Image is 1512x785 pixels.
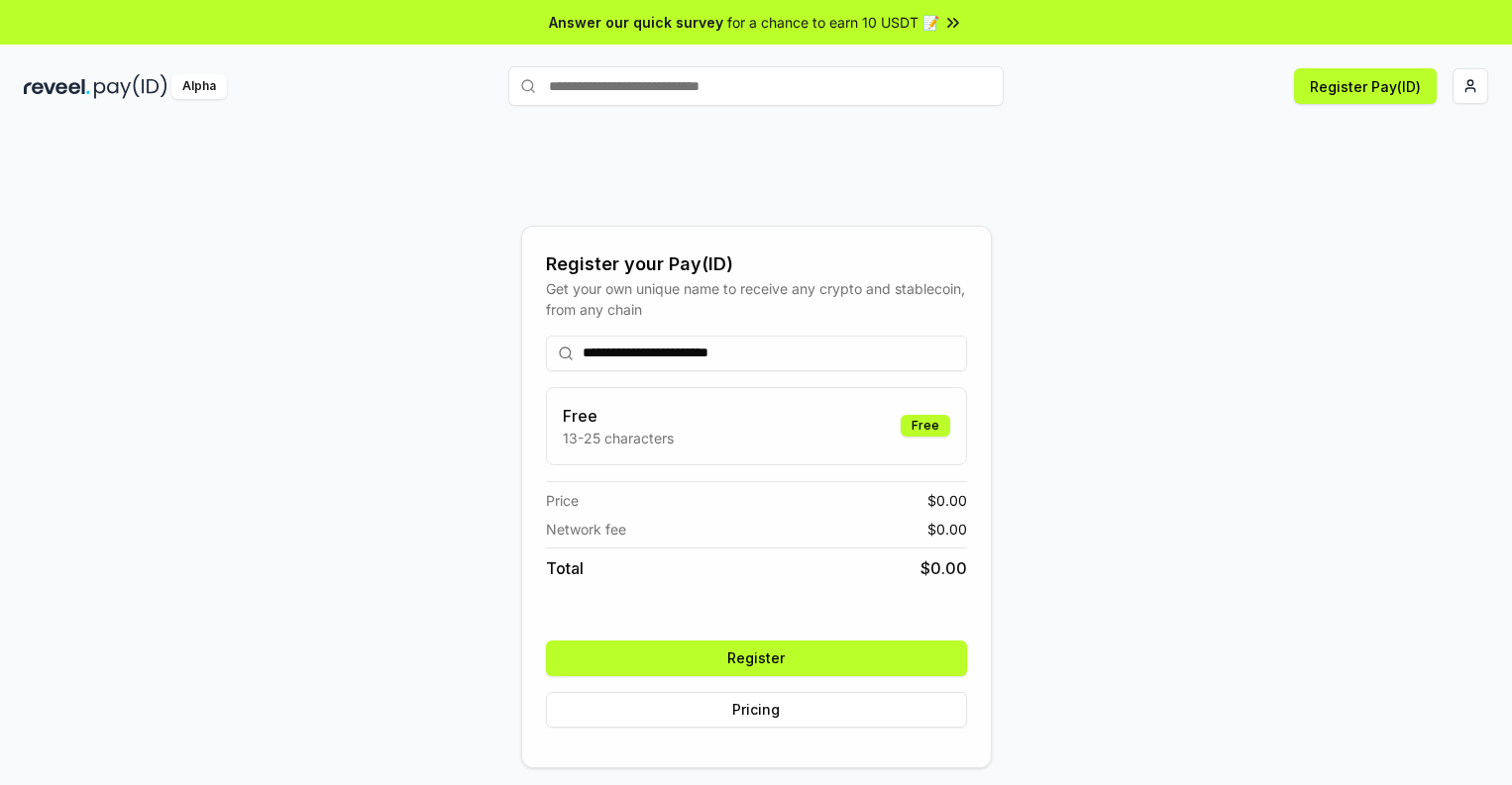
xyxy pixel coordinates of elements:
[1294,68,1437,104] button: Register Pay(ID)
[927,519,967,540] span: $ 0.00
[546,278,967,320] div: Get your own unique name to receive any crypto and stablecoin, from any chain
[24,74,90,99] img: reveel_dark
[549,12,723,33] span: Answer our quick survey
[546,519,626,540] span: Network fee
[727,12,939,33] span: for a chance to earn 10 USDT 📝
[94,74,167,99] img: pay_id
[546,692,967,728] button: Pricing
[546,640,967,676] button: Register
[546,556,584,580] span: Total
[563,404,674,428] h3: Free
[171,74,227,99] div: Alpha
[546,250,967,278] div: Register your Pay(ID)
[920,556,967,580] span: $ 0.00
[927,490,967,511] span: $ 0.00
[563,428,674,448] p: 13-25 characters
[546,490,579,511] span: Price
[901,415,950,437] div: Free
